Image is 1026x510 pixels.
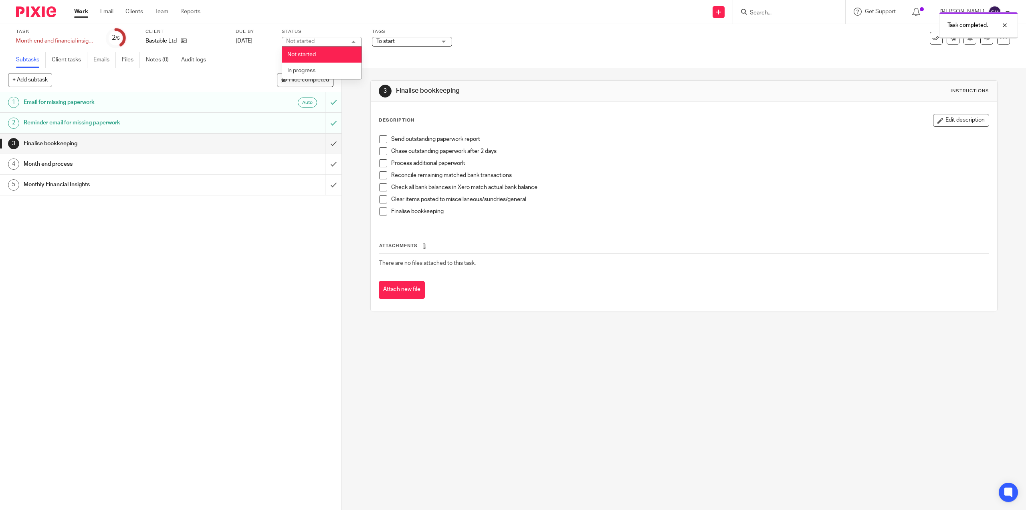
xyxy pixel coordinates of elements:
[376,39,395,44] span: To start
[122,52,140,68] a: Files
[8,179,19,191] div: 5
[379,244,418,248] span: Attachments
[8,97,19,108] div: 1
[8,73,52,87] button: + Add subtask
[286,39,315,44] div: Not started
[236,38,252,44] span: [DATE]
[8,118,19,129] div: 2
[951,88,989,94] div: Instructions
[933,114,989,127] button: Edit description
[396,87,701,95] h1: Finalise bookkeeping
[24,179,219,191] h1: Monthly Financial Insights
[988,6,1001,18] img: svg%3E
[181,52,212,68] a: Audit logs
[52,52,87,68] a: Client tasks
[115,36,120,41] small: /5
[947,21,988,29] p: Task completed.
[112,33,120,43] div: 2
[24,138,219,150] h1: Finalise bookkeeping
[93,52,116,68] a: Emails
[391,159,988,167] p: Process additional paperwork
[379,117,414,124] p: Description
[146,52,175,68] a: Notes (0)
[24,158,219,170] h1: Month end process
[372,28,452,35] label: Tags
[277,73,333,87] button: Hide completed
[24,117,219,129] h1: Reminder email for missing paperwork
[289,77,329,83] span: Hide completed
[287,52,316,57] span: Not started
[8,158,19,170] div: 4
[298,98,317,108] div: Auto
[391,207,988,215] p: Finalise bookkeeping
[391,171,988,179] p: Reconcile remaining matched bank transactions
[391,195,988,203] p: Clear items posted to miscellaneous/sundries/general
[16,6,56,17] img: Pixie
[16,52,46,68] a: Subtasks
[74,8,88,16] a: Work
[180,8,200,16] a: Reports
[379,281,425,299] button: Attach new file
[100,8,113,16] a: Email
[236,28,272,35] label: Due by
[391,183,988,191] p: Check all bank balances in Xero match actual bank balance
[391,147,988,155] p: Chase outstanding paperwork after 2 days
[379,85,392,98] div: 3
[282,28,362,35] label: Status
[16,37,96,45] div: Month end and financial insights
[155,8,168,16] a: Team
[145,37,177,45] p: Bastable Ltd
[8,138,19,149] div: 3
[379,260,476,266] span: There are no files attached to this task.
[391,135,988,143] p: Send outstanding paperwork report
[287,68,315,73] span: In progress
[145,28,226,35] label: Client
[16,28,96,35] label: Task
[24,96,219,108] h1: Email for missing paperwork
[125,8,143,16] a: Clients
